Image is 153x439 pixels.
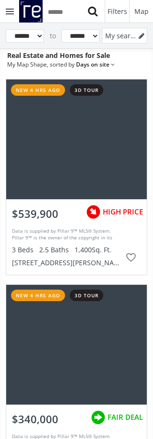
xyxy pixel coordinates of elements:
img: rating icon [84,203,103,222]
span: 2.5 Baths [39,246,69,255]
span: to [50,31,56,41]
div: 3d tour [70,84,103,96]
span: Map [134,7,149,16]
span: $539,900 [12,206,58,221]
span: HIGH PRICE [103,207,143,217]
span: 3 Beds [12,246,33,255]
span: , sorted by [47,60,115,68]
a: My search [102,28,147,44]
h1: Real Estate and Homes for Sale [7,51,146,59]
span: My Map Shape [7,60,47,68]
div: new 4 hrs ago [11,84,65,96]
div: 345 Rocky Vista Park NW #105, Calgary, AB T3G 5K6 [6,285,147,405]
span: Days on site [76,60,115,68]
span: $340,000 [12,412,58,427]
div: 3d tour [70,290,103,301]
span: Filters [108,7,127,16]
span: FAIR DEAL [108,412,143,422]
span: My search [105,31,137,41]
a: new 4 hrs ago3d tour$539,900rating iconHIGH PRICEData is supplied by Pillar 9™ MLS® System. Pilla... [6,78,147,276]
div: new 4 hrs ago [11,290,65,301]
span: 1,400 Sq. Ft. [75,246,111,255]
img: rating icon [88,408,108,427]
div: [STREET_ADDRESS][PERSON_NAME] [12,259,121,268]
div: 116 Precedence Way North, Cochrane, AB T4C0V8 [6,79,147,199]
div: Data is supplied by Pillar 9™ MLS® System. Pillar 9™ is the owner of the copyright in its MLS® Sy... [12,228,121,242]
